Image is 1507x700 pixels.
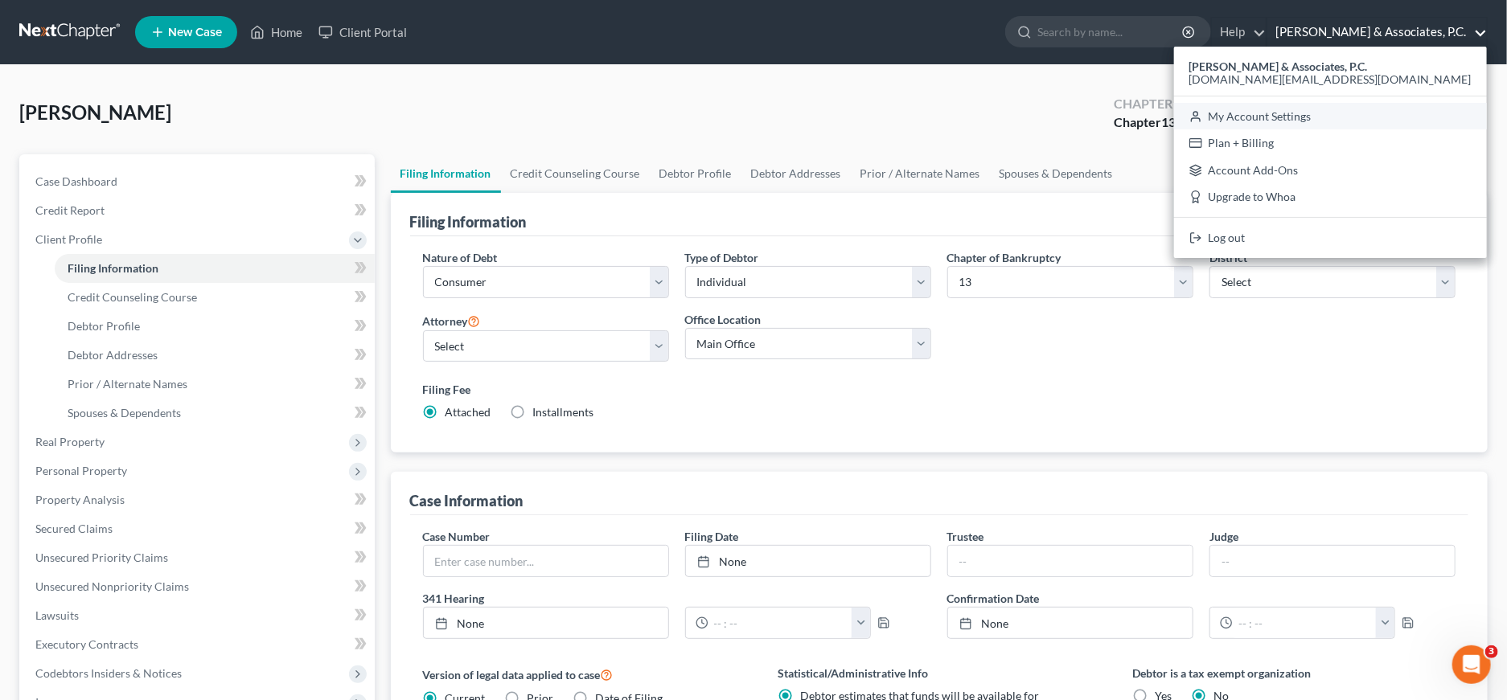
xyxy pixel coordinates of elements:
label: Case Number [423,528,491,545]
a: Log out [1174,224,1487,252]
a: Filing Information [391,154,501,193]
a: Home [242,18,310,47]
label: Office Location [685,311,762,328]
label: Judge [1209,528,1238,545]
span: Credit Counseling Course [68,290,197,304]
span: 3 [1485,645,1498,658]
div: Filing Information [410,212,527,231]
span: Unsecured Priority Claims [35,551,168,564]
a: My Account Settings [1174,103,1487,130]
span: Installments [533,405,594,419]
a: Debtor Profile [55,312,375,341]
label: Attorney [423,311,481,330]
span: Debtor Addresses [68,348,158,362]
a: [PERSON_NAME] & Associates, P.C. [1267,18,1487,47]
label: Statistical/Administrative Info [778,665,1101,682]
span: [DOMAIN_NAME][EMAIL_ADDRESS][DOMAIN_NAME] [1189,72,1472,86]
span: Personal Property [35,464,127,477]
span: Prior / Alternate Names [68,377,187,391]
label: Confirmation Date [939,590,1464,607]
a: Prior / Alternate Names [55,370,375,399]
a: Unsecured Nonpriority Claims [23,572,375,601]
a: Unsecured Priority Claims [23,543,375,572]
span: Codebtors Insiders & Notices [35,666,182,680]
a: Spouses & Dependents [55,399,375,428]
a: Debtor Profile [650,154,741,193]
a: None [424,608,668,638]
label: Type of Debtor [685,249,759,266]
label: Filing Date [685,528,739,545]
span: Secured Claims [35,522,113,535]
a: Credit Counseling Course [55,283,375,312]
a: Secured Claims [23,514,375,543]
span: Client Profile [35,232,102,246]
a: Case Dashboard [23,167,375,196]
a: Plan + Billing [1174,129,1487,157]
input: -- : -- [1233,608,1377,638]
strong: [PERSON_NAME] & Associates, P.C. [1189,59,1368,73]
label: Nature of Debt [423,249,498,266]
span: 13 [1161,114,1176,129]
a: Executory Contracts [23,630,375,659]
div: Chapter [1114,113,1176,132]
span: Unsecured Nonpriority Claims [35,579,189,593]
label: 341 Hearing [415,590,939,607]
label: Filing Fee [423,381,1456,398]
a: Debtor Addresses [741,154,851,193]
div: Chapter [1114,95,1176,113]
a: None [948,608,1193,638]
a: Prior / Alternate Names [851,154,990,193]
span: Executory Contracts [35,637,138,651]
span: Attached [446,405,491,419]
div: [PERSON_NAME] & Associates, P.C. [1174,47,1487,258]
a: Credit Report [23,196,375,225]
input: -- [948,546,1193,576]
span: Filing Information [68,261,158,275]
input: Enter case number... [424,546,668,576]
label: Trustee [947,528,984,545]
div: Case Information [410,491,524,510]
span: New Case [168,27,222,39]
input: -- [1210,546,1455,576]
a: Property Analysis [23,485,375,514]
span: Case Dashboard [35,174,117,188]
a: Client Portal [310,18,415,47]
a: Account Add-Ons [1174,157,1487,184]
label: Debtor is a tax exempt organization [1133,665,1456,682]
a: Filing Information [55,254,375,283]
a: None [686,546,930,576]
a: Spouses & Dependents [990,154,1123,193]
span: Real Property [35,435,105,448]
a: Credit Counseling Course [501,154,650,193]
span: [PERSON_NAME] [19,100,171,124]
span: Credit Report [35,203,105,217]
input: Search by name... [1037,17,1185,47]
label: Version of legal data applied to case [423,665,746,684]
iframe: Intercom live chat [1452,645,1491,684]
span: Lawsuits [35,608,79,622]
a: Help [1212,18,1266,47]
span: Spouses & Dependents [68,406,181,420]
a: Lawsuits [23,601,375,630]
label: Chapter of Bankruptcy [947,249,1061,266]
span: Debtor Profile [68,319,140,333]
span: Property Analysis [35,493,125,506]
a: Upgrade to Whoa [1174,184,1487,211]
a: Debtor Addresses [55,341,375,370]
input: -- : -- [708,608,852,638]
